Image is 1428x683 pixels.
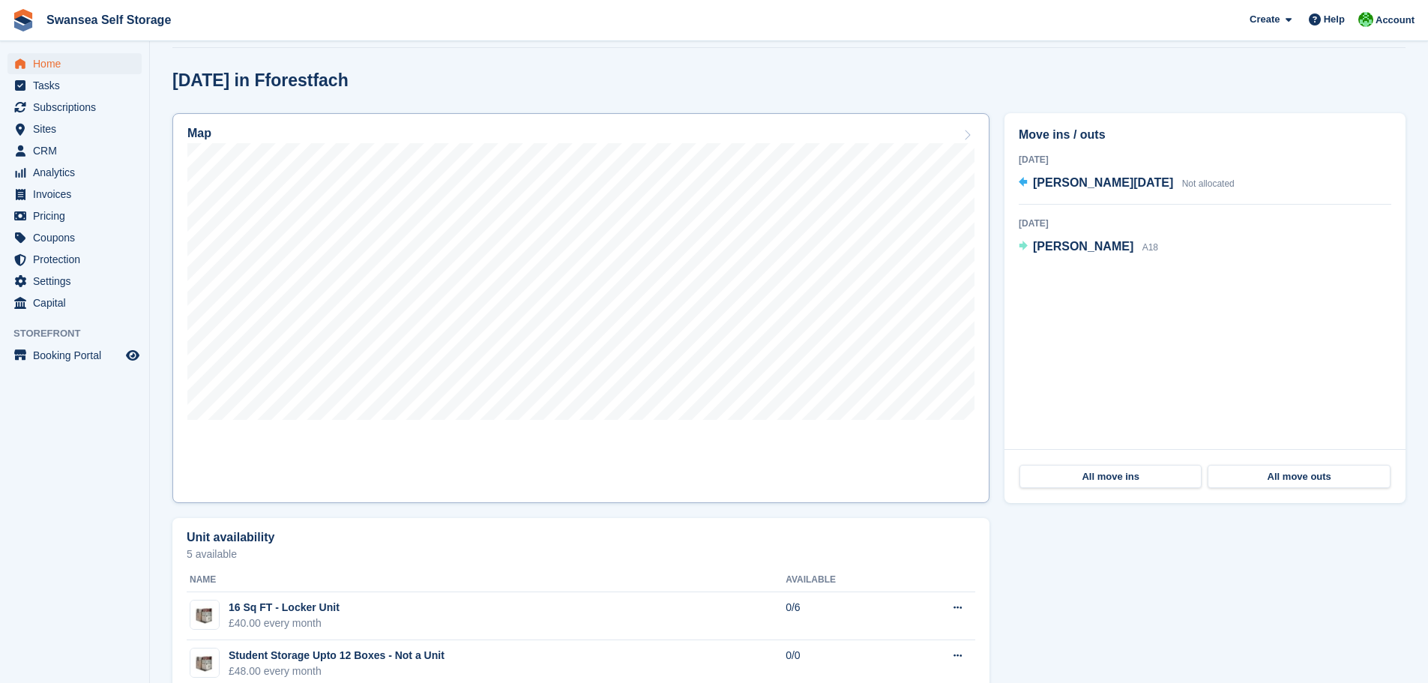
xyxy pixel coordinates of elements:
[1019,174,1235,193] a: [PERSON_NAME][DATE] Not allocated
[187,127,211,140] h2: Map
[229,664,445,679] div: £48.00 every month
[1019,465,1202,489] a: All move ins
[190,601,219,629] img: Locker%20Small%20-%20Plain.jpg
[7,53,142,74] a: menu
[12,9,34,31] img: stora-icon-8386f47178a22dfd0bd8f6a31ec36ba5ce8667c1dd55bd0f319d3a0aa187defe.svg
[7,249,142,270] a: menu
[33,97,123,118] span: Subscriptions
[33,205,123,226] span: Pricing
[1033,176,1173,189] span: [PERSON_NAME][DATE]
[1142,242,1158,253] span: A18
[7,227,142,248] a: menu
[7,140,142,161] a: menu
[786,592,902,640] td: 0/6
[33,345,123,366] span: Booking Portal
[33,292,123,313] span: Capital
[1019,153,1391,166] div: [DATE]
[187,531,274,544] h2: Unit availability
[1019,126,1391,144] h2: Move ins / outs
[1250,12,1280,27] span: Create
[13,326,149,341] span: Storefront
[229,648,445,664] div: Student Storage Upto 12 Boxes - Not a Unit
[7,345,142,366] a: menu
[33,227,123,248] span: Coupons
[33,184,123,205] span: Invoices
[786,568,902,592] th: Available
[1376,13,1415,28] span: Account
[1208,465,1390,489] a: All move outs
[40,7,177,32] a: Swansea Self Storage
[7,184,142,205] a: menu
[33,162,123,183] span: Analytics
[190,649,219,677] img: Locker%20Small%20-%20Plain.jpg
[7,97,142,118] a: menu
[33,271,123,292] span: Settings
[1033,240,1133,253] span: [PERSON_NAME]
[187,568,786,592] th: Name
[1182,178,1235,189] span: Not allocated
[7,292,142,313] a: menu
[1019,217,1391,230] div: [DATE]
[7,162,142,183] a: menu
[33,53,123,74] span: Home
[229,600,340,616] div: 16 Sq FT - Locker Unit
[7,271,142,292] a: menu
[33,118,123,139] span: Sites
[1324,12,1345,27] span: Help
[229,616,340,631] div: £40.00 every month
[7,75,142,96] a: menu
[33,75,123,96] span: Tasks
[7,205,142,226] a: menu
[172,70,349,91] h2: [DATE] in Fforestfach
[1358,12,1373,27] img: Andrew Robbins
[187,549,975,559] p: 5 available
[172,113,989,503] a: Map
[33,249,123,270] span: Protection
[124,346,142,364] a: Preview store
[33,140,123,161] span: CRM
[7,118,142,139] a: menu
[1019,238,1158,257] a: [PERSON_NAME] A18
